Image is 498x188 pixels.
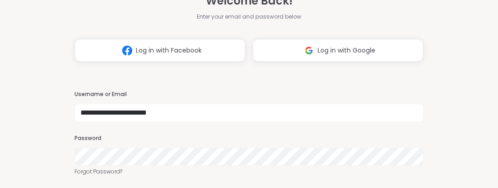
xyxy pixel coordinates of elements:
button: Log in with Facebook [75,39,245,62]
span: Enter your email and password below [197,13,301,21]
span: Log in with Facebook [136,46,202,55]
button: Log in with Google [253,39,423,62]
span: Log in with Google [318,46,375,55]
h3: Username or Email [75,91,423,98]
img: ShareWell Logomark [300,42,318,59]
img: ShareWell Logomark [119,42,136,59]
a: Forgot Password? [75,168,423,176]
h3: Password [75,135,423,142]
